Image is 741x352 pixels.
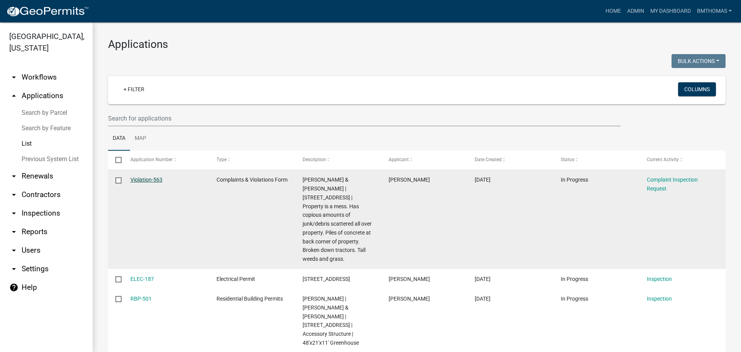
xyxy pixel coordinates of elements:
a: My Dashboard [647,4,694,19]
span: Current Activity [647,157,679,162]
i: arrow_drop_down [9,73,19,82]
span: Description [303,157,326,162]
span: Jacob Bowman [389,276,430,282]
span: In Progress [561,296,588,302]
i: arrow_drop_down [9,227,19,236]
datatable-header-cell: Status [553,151,639,169]
span: 09/08/2025 [475,177,491,183]
button: Columns [678,82,716,96]
a: Home [602,4,624,19]
input: Search for applications [108,111,621,126]
i: arrow_drop_up [9,91,19,100]
i: arrow_drop_down [9,264,19,274]
span: Kenny Whited | Kenny & Brenda Whited | 5220 S US 31 PERU, IN 46970 | Accessory Structure | 48'x21... [303,296,359,346]
span: Status [561,157,574,162]
datatable-header-cell: Current Activity [639,151,726,169]
span: Application Number [130,157,173,162]
i: arrow_drop_down [9,209,19,218]
a: Complaint Inspection Request [647,177,698,192]
datatable-header-cell: Applicant [381,151,467,169]
i: arrow_drop_down [9,172,19,181]
datatable-header-cell: Type [209,151,295,169]
a: Data [108,126,130,151]
a: Admin [624,4,647,19]
span: In Progress [561,276,588,282]
button: Bulk Actions [672,54,726,68]
span: Kenny Whited [389,296,430,302]
a: ELEC-187 [130,276,154,282]
h3: Applications [108,38,726,51]
a: bmthomas [694,4,735,19]
a: Inspection [647,296,672,302]
datatable-header-cell: Select [108,151,123,169]
i: arrow_drop_down [9,190,19,199]
datatable-header-cell: Application Number [123,151,209,169]
a: RBP-501 [130,296,152,302]
span: Complaints & Violations Form [217,177,288,183]
a: Map [130,126,151,151]
span: Type [217,157,227,162]
span: Corey [389,177,430,183]
a: Violation-563 [130,177,162,183]
span: Applicant [389,157,409,162]
a: Inspection [647,276,672,282]
datatable-header-cell: Date Created [467,151,553,169]
span: Joshua & Amanda Stewart | 2891 S 50 W | Property is a mess. Has copious amounts of junk/debris sc... [303,177,372,262]
i: arrow_drop_down [9,246,19,255]
span: In Progress [561,177,588,183]
datatable-header-cell: Description [295,151,381,169]
span: 09/08/2025 [475,296,491,302]
span: 09/08/2025 [475,276,491,282]
span: Electrical Permit [217,276,255,282]
a: + Filter [117,82,151,96]
span: Date Created [475,157,502,162]
i: help [9,283,19,292]
span: 318 E Main St | 2924 S 50 W [303,276,350,282]
span: Residential Building Permits [217,296,283,302]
